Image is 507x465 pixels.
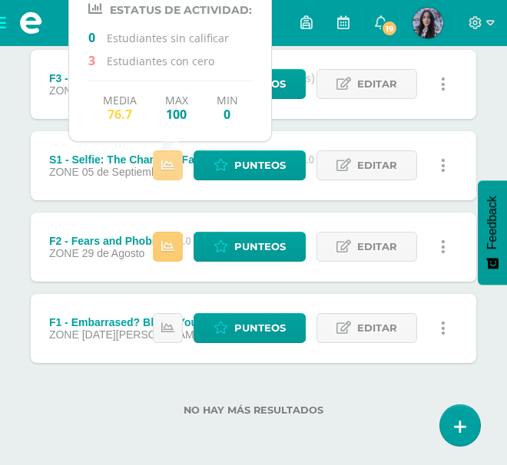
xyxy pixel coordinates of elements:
[478,180,507,285] button: Feedback - Mostrar encuesta
[82,166,167,178] span: 05 de Septiembre
[49,235,214,247] div: F2 - Fears and Phobias
[103,94,137,121] div: Media
[357,70,397,98] span: Editar
[49,153,337,166] div: S1 - Selfie: The Changing Face of Self-Portraits
[88,29,107,45] span: 0
[234,151,286,180] span: Punteos
[49,316,273,328] div: F1 - Embarrased? Blame Your Brain
[357,232,397,261] span: Editar
[88,29,252,45] p: Estudiantes sin calificar
[82,328,204,341] span: [DATE][PERSON_NAME]
[49,84,79,97] span: ZONE
[194,150,306,180] a: Punteos
[194,313,306,343] a: Punteos
[234,232,286,261] span: Punteos
[82,247,145,259] span: 29 de Agosto
[217,94,238,121] div: Min
[88,52,107,68] span: 3
[103,107,137,121] span: 76.7
[217,107,238,121] span: 0
[49,166,79,178] span: ZONE
[49,328,79,341] span: ZONE
[485,196,499,249] span: Feedback
[31,404,476,416] label: No hay más resultados
[165,94,188,121] div: Max
[357,314,397,342] span: Editar
[49,247,79,259] span: ZONE
[165,107,188,121] span: 100
[413,8,443,38] img: 3ea32cd66fb6022f15bd36ab51ee9a9d.png
[194,232,306,262] a: Punteos
[49,72,315,84] div: F3 - Better Than Words: Say It with a Selfie
[88,2,252,17] h4: Estatus de Actividad:
[357,151,397,180] span: Editar
[234,314,286,342] span: Punteos
[381,20,398,37] span: 19
[88,52,252,68] p: Estudiantes con cero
